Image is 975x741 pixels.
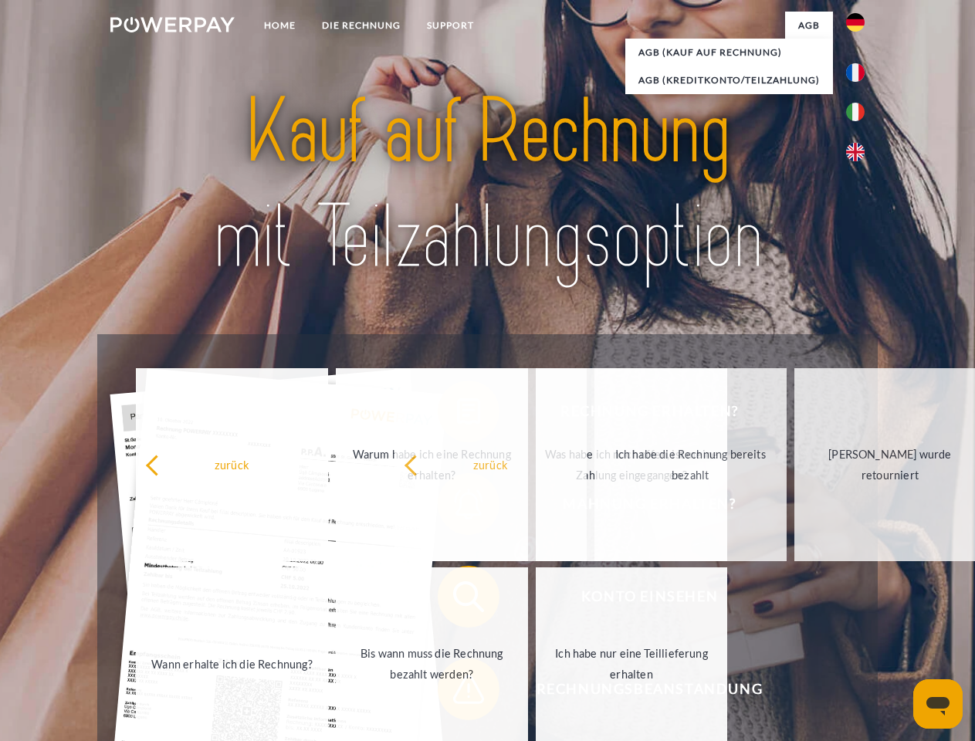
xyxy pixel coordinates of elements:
img: de [846,13,865,32]
div: Bis wann muss die Rechnung bezahlt werden? [345,643,519,685]
img: title-powerpay_de.svg [147,74,828,296]
a: AGB (Kauf auf Rechnung) [625,39,833,66]
img: logo-powerpay-white.svg [110,17,235,32]
div: Wann erhalte ich die Rechnung? [145,653,319,674]
a: DIE RECHNUNG [309,12,414,39]
div: Warum habe ich eine Rechnung erhalten? [345,444,519,486]
img: it [846,103,865,121]
div: Ich habe die Rechnung bereits bezahlt [604,444,777,486]
iframe: Schaltfläche zum Öffnen des Messaging-Fensters [913,679,963,729]
a: AGB (Kreditkonto/Teilzahlung) [625,66,833,94]
div: zurück [404,454,577,475]
img: en [846,143,865,161]
div: zurück [145,454,319,475]
div: Ich habe nur eine Teillieferung erhalten [545,643,719,685]
a: Home [251,12,309,39]
img: fr [846,63,865,82]
a: SUPPORT [414,12,487,39]
a: agb [785,12,833,39]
